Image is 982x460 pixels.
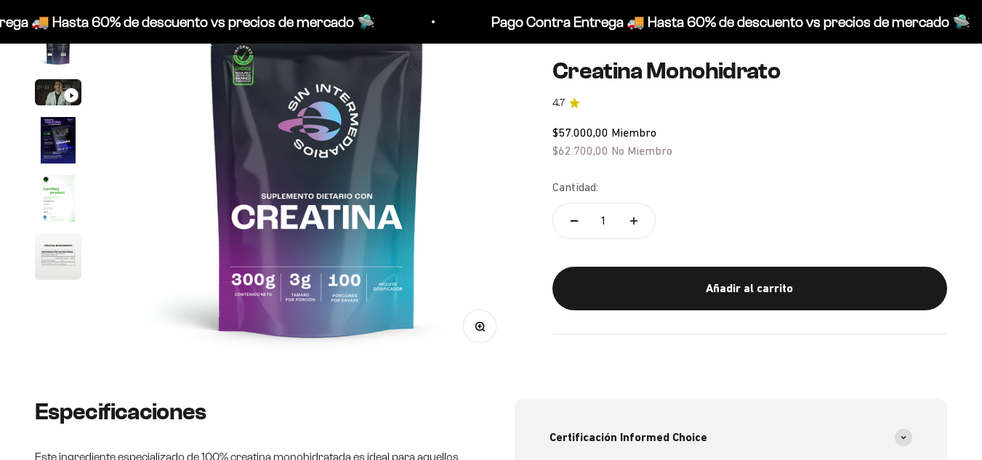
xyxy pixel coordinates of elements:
[35,117,81,164] img: Creatina Monohidrato
[552,178,598,197] label: Cantidad:
[35,117,81,168] button: Ir al artículo 4
[35,175,81,226] button: Ir al artículo 5
[486,10,965,33] p: Pago Contra Entrega 🚚 Hasta 60% de descuento vs precios de mercado 🛸
[611,144,672,157] span: No Miembro
[35,175,81,222] img: Creatina Monohidrato
[553,203,595,238] button: Reducir cantidad
[35,233,81,284] button: Ir al artículo 6
[611,126,656,139] span: Miembro
[552,267,947,310] button: Añadir al carrito
[581,279,918,298] div: Añadir al carrito
[35,79,81,110] button: Ir al artículo 3
[552,144,608,157] span: $62.700,00
[552,95,947,111] a: 4.74.7 de 5.0 estrellas
[552,126,608,139] span: $57.000,00
[550,428,707,447] span: Certificación Informed Choice
[552,58,947,84] h1: Creatina Monohidrato
[613,203,655,238] button: Aumentar cantidad
[35,233,81,280] img: Creatina Monohidrato
[35,399,468,424] h2: Especificaciones
[35,21,81,68] img: Creatina Monohidrato
[552,95,565,111] span: 4.7
[35,21,81,72] button: Ir al artículo 2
